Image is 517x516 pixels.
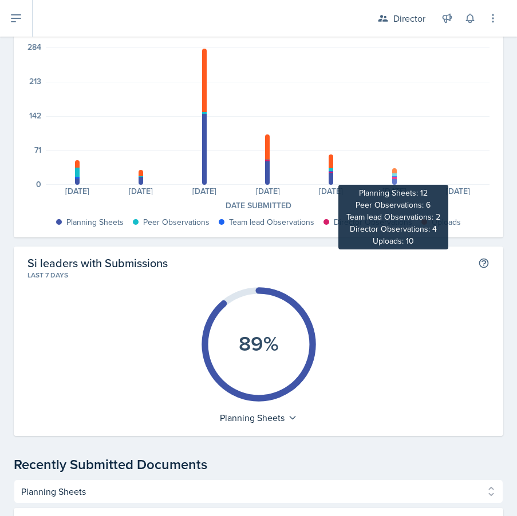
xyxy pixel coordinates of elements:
[27,200,490,212] div: Date Submitted
[172,187,236,195] div: [DATE]
[363,187,427,195] div: [DATE]
[27,43,41,51] div: 284
[432,216,461,228] div: Uploads
[229,216,314,228] div: Team lead Observations
[27,270,490,280] div: Last 7 days
[393,11,425,25] div: Director
[236,187,299,195] div: [DATE]
[29,77,41,85] div: 213
[299,187,363,195] div: [DATE]
[239,328,279,358] text: 89%
[66,216,124,228] div: Planning Sheets
[34,146,41,154] div: 71
[109,187,173,195] div: [DATE]
[426,187,490,195] div: [DATE]
[14,454,503,475] div: Recently Submitted Documents
[36,180,41,188] div: 0
[334,216,412,228] div: Director Observations
[214,408,303,427] div: Planning Sheets
[27,256,168,270] h2: Si leaders with Submissions
[143,216,210,228] div: Peer Observations
[46,187,109,195] div: [DATE]
[29,112,41,120] div: 142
